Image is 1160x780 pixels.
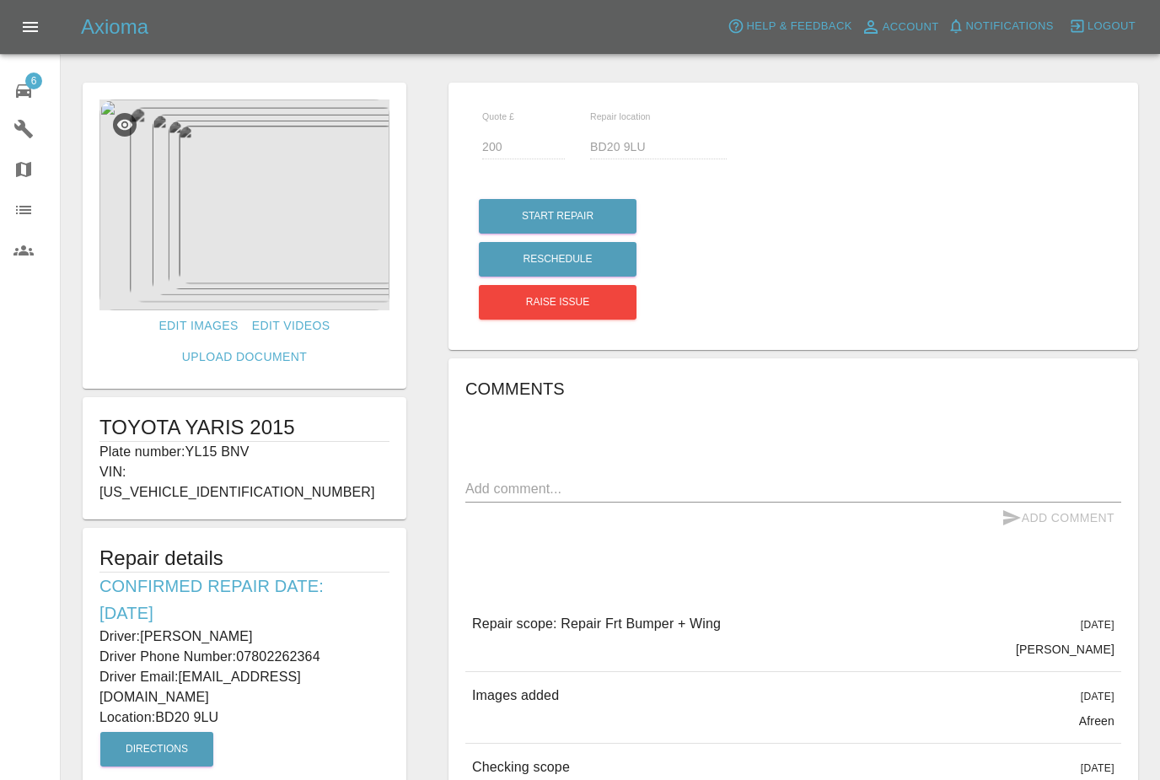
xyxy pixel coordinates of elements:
[81,13,148,40] h5: Axioma
[99,442,389,462] p: Plate number: YL15 BNV
[465,375,1121,402] h6: Comments
[943,13,1058,40] button: Notifications
[479,285,636,320] button: Raise issue
[245,310,337,342] a: Edit Videos
[1087,17,1136,36] span: Logout
[25,73,42,89] span: 6
[482,111,514,121] span: Quote £
[99,414,389,441] h1: TOYOTA YARIS 2015
[99,667,389,707] p: Driver Email: [EMAIL_ADDRESS][DOMAIN_NAME]
[99,647,389,667] p: Driver Phone Number: 07802262364
[1081,619,1114,631] span: [DATE]
[472,686,559,706] p: Images added
[152,310,244,342] a: Edit Images
[1081,691,1114,702] span: [DATE]
[1065,13,1140,40] button: Logout
[100,732,213,767] button: Directions
[857,13,943,40] a: Account
[99,573,389,627] h6: Confirmed Repair Date: [DATE]
[99,545,389,572] h5: Repair details
[99,462,389,503] p: VIN: [US_VEHICLE_IDENTIFICATION_NUMBER]
[472,614,721,634] p: Repair scope: Repair Frt Bumper + Wing
[723,13,856,40] button: Help & Feedback
[883,18,939,37] span: Account
[966,17,1054,36] span: Notifications
[479,242,636,277] button: Reschedule
[479,199,636,234] button: Start Repair
[472,757,570,777] p: Checking scope
[1081,762,1114,774] span: [DATE]
[99,627,389,647] p: Driver: [PERSON_NAME]
[10,7,51,47] button: Open drawer
[746,17,851,36] span: Help & Feedback
[175,342,314,373] a: Upload Document
[99,707,389,728] p: Location: BD20 9LU
[1016,641,1114,658] p: [PERSON_NAME]
[99,100,389,310] img: 656a48e0-4066-4fbe-8df5-2de020f06b90
[590,111,651,121] span: Repair location
[1079,713,1114,729] p: Afreen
